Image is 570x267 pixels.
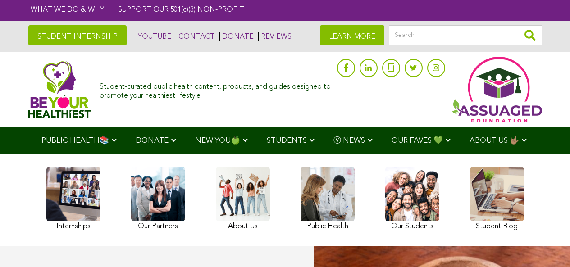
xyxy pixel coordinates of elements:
[333,137,365,145] span: Ⓥ NEWS
[388,63,394,72] img: glassdoor
[470,137,519,145] span: ABOUT US 🤟🏽
[525,224,570,267] iframe: Chat Widget
[176,32,215,41] a: CONTACT
[389,25,542,45] input: Search
[28,61,91,118] img: Assuaged
[452,57,542,122] img: Assuaged App
[100,78,332,100] div: Student-curated public health content, products, and guides designed to promote your healthiest l...
[258,32,292,41] a: REVIEWS
[320,25,384,45] a: LEARN MORE
[195,137,240,145] span: NEW YOU🍏
[28,25,127,45] a: STUDENT INTERNSHIP
[267,137,307,145] span: STUDENTS
[392,137,443,145] span: OUR FAVES 💚
[219,32,254,41] a: DONATE
[136,137,169,145] span: DONATE
[136,32,171,41] a: YOUTUBE
[41,137,109,145] span: PUBLIC HEALTH📚
[28,127,542,154] div: Navigation Menu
